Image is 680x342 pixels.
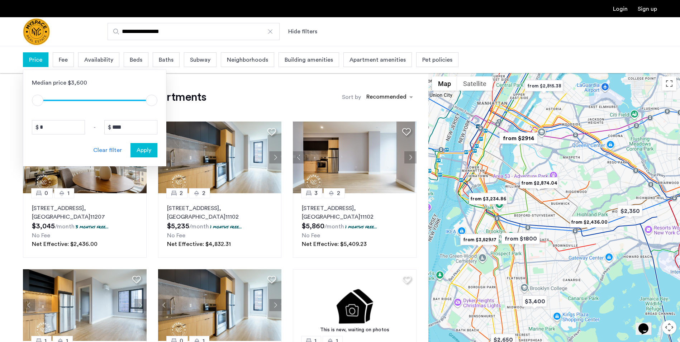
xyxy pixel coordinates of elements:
[93,146,122,155] div: Clear filter
[104,120,157,134] input: Price to
[94,123,96,132] span: -
[285,56,333,64] span: Building amenities
[137,146,151,155] span: Apply
[23,18,50,45] img: logo
[130,56,142,64] span: Beds
[29,56,42,64] span: Price
[32,79,157,87] div: Median price $3,600
[636,313,658,335] iframe: chat widget
[190,56,210,64] span: Subway
[32,120,85,134] input: Price from
[23,18,50,45] a: Cazamio Logo
[349,56,406,64] span: Apartment amenities
[288,27,317,36] button: Show or hide filters
[32,100,157,101] ngx-slider: ngx-slider
[108,23,280,40] input: Apartment Search
[159,56,173,64] span: Baths
[422,56,452,64] span: Pet policies
[146,95,157,106] span: ngx-slider-max
[32,95,43,106] span: ngx-slider
[84,56,113,64] span: Availability
[59,56,68,64] span: Fee
[613,6,628,12] a: Login
[227,56,268,64] span: Neighborhoods
[130,143,157,157] button: button
[638,6,657,12] a: Registration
